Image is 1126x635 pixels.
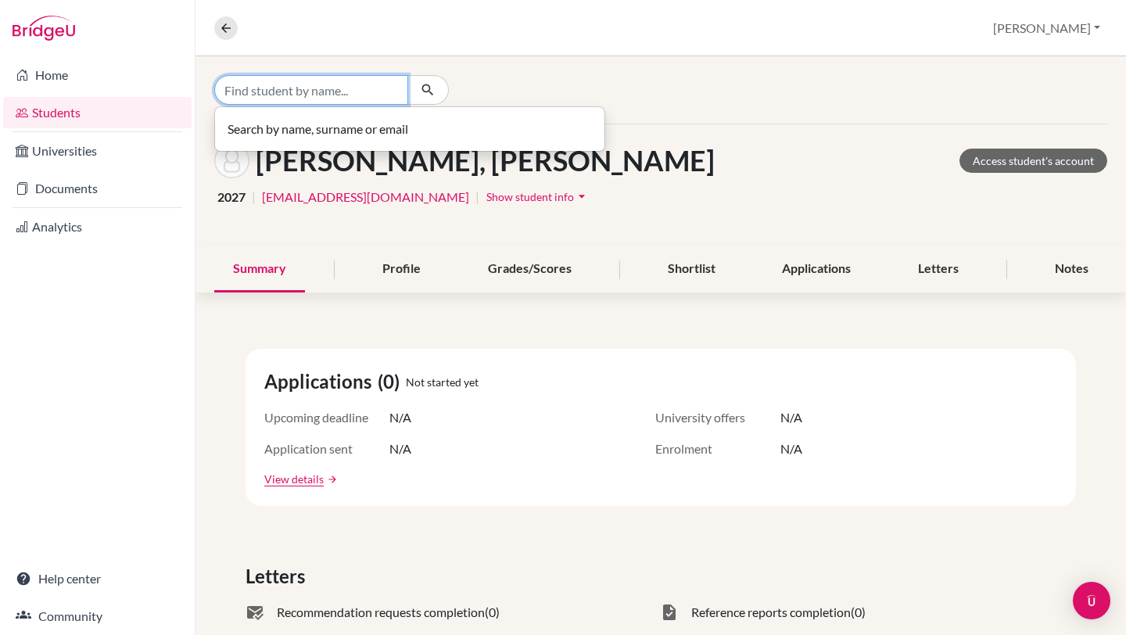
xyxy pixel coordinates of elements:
span: N/A [780,408,802,427]
span: N/A [389,408,411,427]
i: arrow_drop_down [574,188,590,204]
div: Shortlist [649,246,734,292]
a: Community [3,601,192,632]
div: Profile [364,246,439,292]
span: task [660,603,679,622]
span: Application sent [264,439,389,458]
span: | [252,188,256,206]
span: Letters [246,562,311,590]
span: Not started yet [406,374,479,390]
div: Notes [1036,246,1107,292]
a: [EMAIL_ADDRESS][DOMAIN_NAME] [262,188,469,206]
a: View details [264,471,324,487]
div: Open Intercom Messenger [1073,582,1110,619]
a: Universities [3,135,192,167]
span: Applications [264,368,378,396]
span: Reference reports completion [691,603,851,622]
a: Analytics [3,211,192,242]
a: Home [3,59,192,91]
span: University offers [655,408,780,427]
span: mark_email_read [246,603,264,622]
span: Show student info [486,190,574,203]
div: Summary [214,246,305,292]
span: N/A [780,439,802,458]
a: Access student's account [959,149,1107,173]
span: (0) [378,368,406,396]
button: [PERSON_NAME] [986,13,1107,43]
a: Students [3,97,192,128]
div: Applications [763,246,870,292]
button: Show student infoarrow_drop_down [486,185,590,209]
span: 2027 [217,188,246,206]
input: Find student by name... [214,75,408,105]
img: Bridge-U [13,16,75,41]
span: Enrolment [655,439,780,458]
span: (0) [485,603,500,622]
span: Recommendation requests completion [277,603,485,622]
span: | [475,188,479,206]
a: arrow_forward [324,474,338,485]
h1: [PERSON_NAME], [PERSON_NAME] [256,144,715,178]
a: Documents [3,173,192,204]
a: Help center [3,563,192,594]
img: Matahari Alexx Siagian's avatar [214,143,249,178]
div: Letters [899,246,977,292]
span: N/A [389,439,411,458]
span: (0) [851,603,866,622]
span: Upcoming deadline [264,408,389,427]
div: Grades/Scores [469,246,590,292]
p: Search by name, surname or email [228,120,592,138]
